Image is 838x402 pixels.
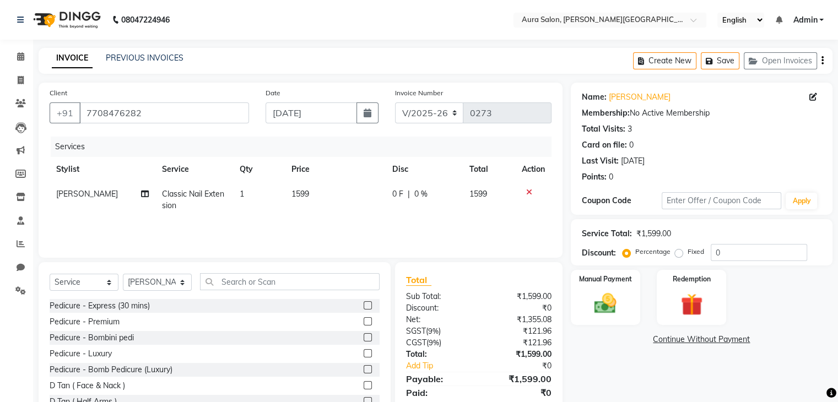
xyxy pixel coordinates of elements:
[398,291,479,302] div: Sub Total:
[582,228,632,240] div: Service Total:
[629,139,634,151] div: 0
[688,247,704,257] label: Fixed
[621,155,645,167] div: [DATE]
[479,349,560,360] div: ₹1,599.00
[28,4,104,35] img: logo
[582,195,662,207] div: Coupon Code
[479,291,560,302] div: ₹1,599.00
[398,325,479,337] div: ( )
[463,157,515,182] th: Total
[50,157,155,182] th: Stylist
[398,360,492,372] a: Add Tip
[609,171,613,183] div: 0
[793,14,817,26] span: Admin
[106,53,183,63] a: PREVIOUS INVOICES
[662,192,782,209] input: Enter Offer / Coupon Code
[479,386,560,399] div: ₹0
[492,360,559,372] div: ₹0
[573,334,830,345] a: Continue Without Payment
[469,189,487,199] span: 1599
[240,189,244,199] span: 1
[579,274,632,284] label: Manual Payment
[582,139,627,151] div: Card on file:
[479,302,560,314] div: ₹0
[155,157,233,182] th: Service
[50,332,134,344] div: Pedicure - Bombini pedi
[386,157,463,182] th: Disc
[582,107,630,119] div: Membership:
[582,107,821,119] div: No Active Membership
[633,52,696,69] button: Create New
[233,157,285,182] th: Qty
[398,386,479,399] div: Paid:
[408,188,410,200] span: |
[398,372,479,385] div: Payable:
[398,302,479,314] div: Discount:
[587,291,623,316] img: _cash.svg
[50,316,120,328] div: Pedicure - Premium
[673,274,711,284] label: Redemption
[79,102,249,123] input: Search by Name/Mobile/Email/Code
[50,88,67,98] label: Client
[609,91,671,103] a: [PERSON_NAME]
[701,52,739,69] button: Save
[515,157,552,182] th: Action
[398,337,479,349] div: ( )
[635,247,671,257] label: Percentage
[50,300,150,312] div: Pedicure - Express (30 mins)
[674,291,710,318] img: _gift.svg
[479,337,560,349] div: ₹121.96
[392,188,403,200] span: 0 F
[582,123,625,135] div: Total Visits:
[51,137,560,157] div: Services
[414,188,428,200] span: 0 %
[266,88,280,98] label: Date
[428,327,439,335] span: 9%
[50,348,112,360] div: Pedicure - Luxury
[121,4,170,35] b: 08047224946
[291,189,309,199] span: 1599
[786,193,817,209] button: Apply
[285,157,386,182] th: Price
[52,48,93,68] a: INVOICE
[398,349,479,360] div: Total:
[50,102,80,123] button: +91
[628,123,632,135] div: 3
[636,228,671,240] div: ₹1,599.00
[582,247,616,259] div: Discount:
[56,189,118,199] span: [PERSON_NAME]
[582,155,619,167] div: Last Visit:
[162,189,224,210] span: Classic Nail Extension
[50,364,172,376] div: Pedicure - Bomb Pedicure (Luxury)
[406,326,426,336] span: SGST
[479,372,560,385] div: ₹1,599.00
[406,274,431,286] span: Total
[200,273,380,290] input: Search or Scan
[744,52,817,69] button: Open Invoices
[479,325,560,337] div: ₹121.96
[50,380,125,392] div: D Tan ( Face & Nack )
[398,314,479,325] div: Net:
[582,91,607,103] div: Name:
[429,338,439,347] span: 9%
[479,314,560,325] div: ₹1,355.08
[395,88,443,98] label: Invoice Number
[406,338,426,347] span: CGST
[582,171,607,183] div: Points:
